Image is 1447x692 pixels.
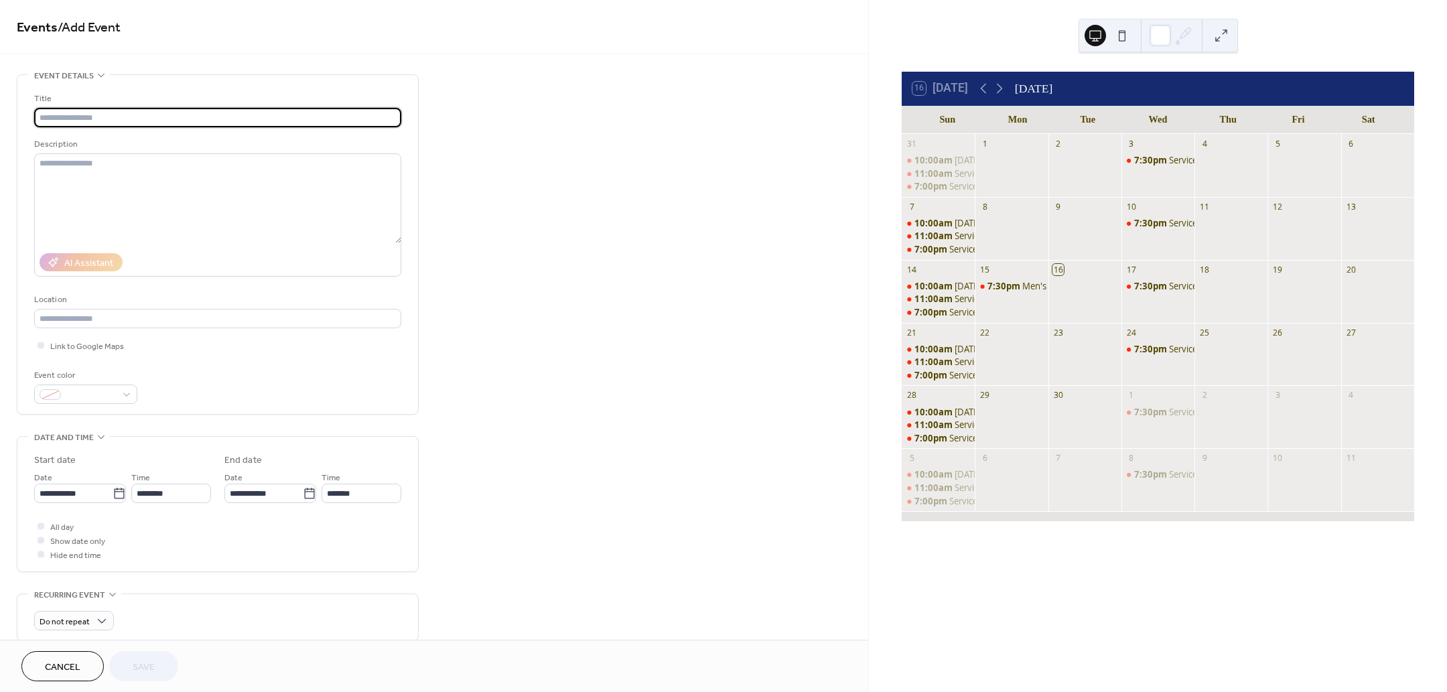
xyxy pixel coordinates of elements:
span: 7:30pm [1134,343,1169,355]
span: / Add Event [58,15,121,41]
span: 7:30pm [1134,217,1169,229]
div: Tue [1052,106,1123,133]
div: Service [955,482,983,494]
div: 15 [979,264,991,275]
div: 22 [979,327,991,338]
span: Cancel [45,661,80,675]
div: Men's Discipleship Class [1022,280,1118,292]
div: Service [1169,343,1197,355]
div: Service [902,482,975,494]
div: 29 [979,390,991,401]
span: Hide end time [50,549,101,563]
div: Description [34,137,399,151]
div: Service [949,243,977,255]
div: [DATE] School [955,217,1010,229]
div: Service [902,167,975,180]
span: Date [34,471,52,485]
div: Thu [1193,106,1263,133]
div: 8 [979,201,991,212]
div: Sunday School [902,343,975,355]
div: Service [902,356,975,368]
div: 14 [906,264,918,275]
div: 2 [1052,138,1064,149]
span: Date [224,471,243,485]
div: 4 [1199,138,1211,149]
div: Service [949,369,977,381]
div: [DATE] School [955,468,1010,480]
div: Service [949,306,977,318]
div: 17 [1125,264,1137,275]
div: Service [1169,406,1197,418]
div: 24 [1125,327,1137,338]
div: Service [1121,280,1194,292]
div: Service [955,293,983,305]
div: [DATE] School [955,343,1010,355]
div: Men's Discipleship Class [975,280,1048,292]
div: 6 [979,453,991,464]
div: Location [34,293,399,307]
div: Sunday School [902,468,975,480]
span: 10:00am [914,343,955,355]
div: 2 [1199,390,1211,401]
div: 12 [1272,201,1284,212]
span: Time [322,471,340,485]
div: Service [1121,343,1194,355]
span: 11:00am [914,230,955,242]
div: Sun [912,106,983,133]
div: Service [955,356,983,368]
div: Service [1121,217,1194,229]
div: Sat [1333,106,1403,133]
div: 8 [1125,453,1137,464]
div: 9 [1052,201,1064,212]
div: Service [1169,468,1197,480]
span: 11:00am [914,482,955,494]
span: Do not repeat [40,614,90,630]
span: 11:00am [914,419,955,431]
div: Service [902,419,975,431]
div: Service [1169,217,1197,229]
div: 5 [1272,138,1284,149]
div: 19 [1272,264,1284,275]
button: Cancel [21,651,104,681]
span: Recurring event [34,588,105,602]
div: Service [949,180,977,192]
div: 28 [906,390,918,401]
span: 10:00am [914,280,955,292]
div: 7 [906,201,918,212]
div: 6 [1345,138,1357,149]
div: Service [1121,154,1194,166]
div: Service [955,167,983,180]
div: 9 [1199,453,1211,464]
div: Service [955,419,983,431]
div: Event color [34,368,135,383]
div: Service [902,306,975,318]
div: Service [902,180,975,192]
div: 3 [1125,138,1137,149]
div: 5 [906,453,918,464]
span: All day [50,521,74,535]
div: 20 [1345,264,1357,275]
span: Date and time [34,431,94,445]
div: Wed [1123,106,1193,133]
span: 7:30pm [1134,406,1169,418]
div: [DATE] School [955,154,1010,166]
div: Service [1121,468,1194,480]
div: 27 [1345,327,1357,338]
div: 1 [979,138,991,149]
span: 10:00am [914,406,955,418]
div: [DATE] School [955,406,1010,418]
span: Show date only [50,535,105,549]
div: Fri [1263,106,1334,133]
span: 11:00am [914,356,955,368]
span: 7:30pm [1134,468,1169,480]
div: Sunday School [902,217,975,229]
div: Service [1169,154,1197,166]
div: 25 [1199,327,1211,338]
div: Service [955,230,983,242]
span: Time [131,471,150,485]
div: Start date [34,454,76,468]
span: 7:30pm [987,280,1022,292]
div: Mon [983,106,1053,133]
span: 7:00pm [914,243,949,255]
